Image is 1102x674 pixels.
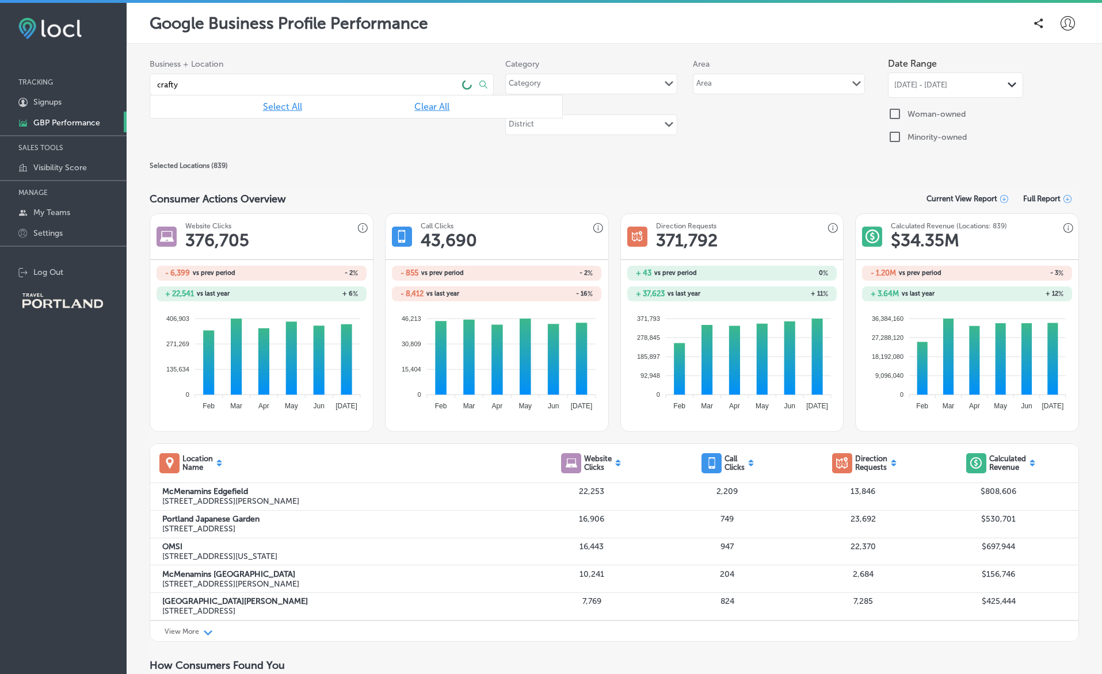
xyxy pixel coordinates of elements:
[907,109,966,119] label: Woman-owned
[33,97,62,107] p: Signups
[637,334,660,341] tspan: 278,845
[668,290,700,297] span: vs last year
[872,315,903,321] tspan: 36,384,160
[150,59,494,69] span: Business + Location
[156,74,455,95] input: Type business names and/or locations
[150,14,428,33] p: Google Business Profile Performance
[548,402,559,410] tspan: Jun
[931,596,1066,606] p: $425,444
[186,391,189,398] tspan: 0
[732,290,828,298] h2: + 11
[636,269,651,277] h2: + 43
[162,552,524,561] p: [STREET_ADDRESS][US_STATE]
[795,596,931,606] p: 7,285
[150,659,285,672] span: How Consumers Found You
[1042,402,1064,410] tspan: [DATE]
[162,569,524,579] label: McMenamins [GEOGRAPHIC_DATA]
[261,269,357,277] h2: - 2
[353,269,358,277] span: %
[696,79,712,92] div: Area
[335,402,357,410] tspan: [DATE]
[654,270,697,276] span: vs prev period
[876,372,904,379] tspan: 9,096,040
[524,569,659,579] p: 10,241
[795,569,931,579] p: 2,684
[907,132,967,142] label: Minority-owned
[902,290,935,297] span: vs last year
[588,290,593,298] span: %
[969,402,980,410] tspan: Apr
[421,230,477,251] h1: 43,690
[725,454,745,472] p: Call Clicks
[417,391,421,398] tspan: 0
[659,487,795,496] p: 2,209
[261,290,357,298] h2: + 6
[636,289,665,298] h2: + 37,623
[402,366,421,373] tspan: 15,404
[656,391,659,398] tspan: 0
[659,542,795,552] p: 947
[193,270,235,276] span: vs prev period
[729,402,740,410] tspan: Apr
[162,542,524,552] label: OMSI
[584,454,612,472] p: Website Clicks
[888,58,937,69] label: Date Range
[182,454,213,472] p: Location Name
[588,269,593,277] span: %
[230,402,242,410] tspan: Mar
[637,353,660,360] tspan: 185,897
[756,402,769,410] tspan: May
[891,222,1007,230] h3: Calculated Revenue (Locations: 839)
[701,402,713,410] tspan: Mar
[656,222,716,230] h3: Direction Requests
[203,402,215,410] tspan: Feb
[33,163,87,173] p: Visibility Score
[33,118,100,128] p: GBP Performance
[150,162,228,170] span: Selected Locations ( 839 )
[353,290,358,298] span: %
[795,514,931,524] p: 23,692
[435,402,447,410] tspan: Feb
[795,487,931,496] p: 13,846
[509,120,534,133] div: District
[524,514,659,524] p: 16,906
[166,315,189,321] tspan: 406,903
[162,514,524,524] label: Portland Japanese Garden
[162,606,524,616] p: [STREET_ADDRESS]
[989,454,1026,472] p: Calculated Revenue
[891,230,959,251] h1: $ 34.35M
[162,487,524,496] label: McMenamins Edgefield
[656,230,718,251] h1: 371,792
[263,101,302,112] span: Select All
[806,402,828,410] tspan: [DATE]
[931,487,1066,496] p: $808,606
[162,524,524,534] p: [STREET_ADDRESS]
[165,627,199,635] p: View More
[926,194,997,203] span: Current View Report
[463,402,475,410] tspan: Mar
[871,269,896,277] h2: - 1.20M
[524,542,659,552] p: 16,443
[162,579,524,589] p: [STREET_ADDRESS][PERSON_NAME]
[872,353,903,360] tspan: 18,192,080
[162,496,524,506] p: [STREET_ADDRESS][PERSON_NAME]
[659,514,795,524] p: 749
[571,402,593,410] tspan: [DATE]
[197,290,230,297] span: vs last year
[917,402,929,410] tspan: Feb
[823,290,828,298] span: %
[855,454,887,472] p: Direction Requests
[165,269,190,277] h2: - 6,399
[162,596,524,606] label: [GEOGRAPHIC_DATA][PERSON_NAME]
[509,79,541,92] div: Category
[414,101,449,112] span: Clear All
[732,269,828,277] h2: 0
[258,402,269,410] tspan: Apr
[402,340,421,347] tspan: 30,809
[491,402,502,410] tspan: Apr
[659,569,795,579] p: 204
[931,542,1066,552] p: $697,944
[314,402,325,410] tspan: Jun
[931,569,1066,579] p: $156,746
[894,81,947,90] span: [DATE] - [DATE]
